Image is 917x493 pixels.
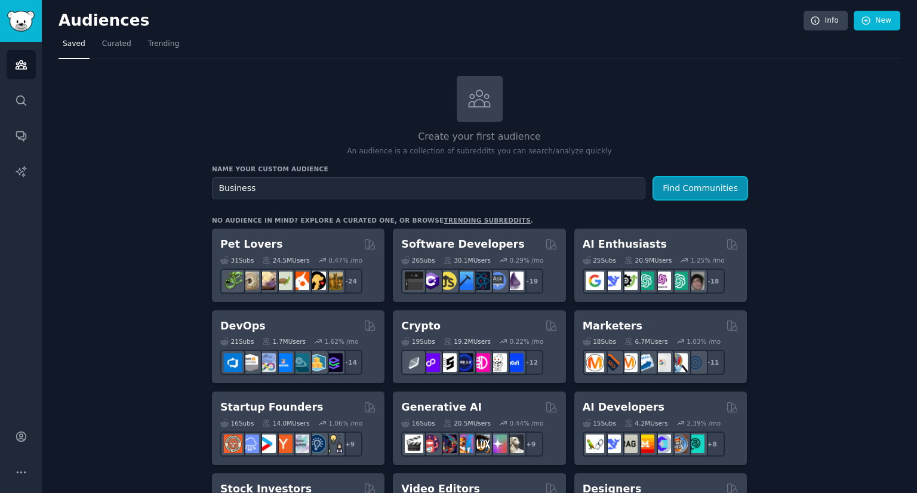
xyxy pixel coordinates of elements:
div: + 9 [337,432,362,457]
div: + 18 [700,269,725,294]
div: No audience in mind? Explore a curated one, or browse . [212,216,533,224]
img: indiehackers [291,435,309,453]
div: 24.5M Users [262,256,309,264]
h2: Software Developers [401,237,524,252]
img: PlatformEngineers [324,353,343,372]
div: 18 Sub s [583,337,616,346]
img: reactnative [472,272,490,290]
img: AIDevelopersSociety [686,435,704,453]
a: Curated [98,35,136,59]
input: Pick a short name, like "Digital Marketers" or "Movie-Goers" [212,177,645,199]
a: trending subreddits [444,217,530,224]
div: + 12 [518,350,543,375]
img: Entrepreneurship [307,435,326,453]
img: OnlineMarketing [686,353,704,372]
img: chatgpt_promptDesign [636,272,654,290]
img: bigseo [602,353,621,372]
img: learnjavascript [438,272,457,290]
img: software [405,272,423,290]
img: cockatiel [291,272,309,290]
img: SaaS [241,435,259,453]
div: 21 Sub s [220,337,254,346]
h2: Pet Lovers [220,237,283,252]
img: startup [257,435,276,453]
div: 20.5M Users [444,419,491,427]
span: Saved [63,39,85,50]
img: AskMarketing [619,353,638,372]
img: defi_ [505,353,524,372]
span: Curated [102,39,131,50]
a: Saved [59,35,90,59]
img: GummySearch logo [7,11,35,32]
h2: DevOps [220,319,266,334]
img: DeepSeek [602,435,621,453]
div: 19 Sub s [401,337,435,346]
h2: Startup Founders [220,400,323,415]
div: + 24 [337,269,362,294]
div: 15 Sub s [583,419,616,427]
div: 31 Sub s [220,256,254,264]
img: ballpython [241,272,259,290]
img: MarketingResearch [669,353,688,372]
img: 0xPolygon [421,353,440,372]
div: + 11 [700,350,725,375]
img: csharp [421,272,440,290]
img: llmops [669,435,688,453]
div: 14.0M Users [262,419,309,427]
img: GoogleGeminiAI [586,272,604,290]
img: MistralAI [636,435,654,453]
img: web3 [455,353,473,372]
div: 25 Sub s [583,256,616,264]
div: 0.29 % /mo [510,256,544,264]
img: elixir [505,272,524,290]
div: + 9 [518,432,543,457]
img: chatgpt_prompts_ [669,272,688,290]
img: FluxAI [472,435,490,453]
img: aws_cdk [307,353,326,372]
img: leopardgeckos [257,272,276,290]
div: + 14 [337,350,362,375]
img: dogbreed [324,272,343,290]
div: 0.22 % /mo [510,337,544,346]
img: AItoolsCatalog [619,272,638,290]
img: dalle2 [421,435,440,453]
img: aivideo [405,435,423,453]
img: AskComputerScience [488,272,507,290]
img: Emailmarketing [636,353,654,372]
div: 30.1M Users [444,256,491,264]
img: Rag [619,435,638,453]
img: PetAdvice [307,272,326,290]
div: 2.39 % /mo [687,419,721,427]
img: azuredevops [224,353,242,372]
div: 1.62 % /mo [325,337,359,346]
div: 1.25 % /mo [691,256,725,264]
h2: Marketers [583,319,642,334]
div: 1.06 % /mo [328,419,362,427]
img: platformengineering [291,353,309,372]
img: ethfinance [405,353,423,372]
h3: Name your custom audience [212,165,747,173]
div: 16 Sub s [401,419,435,427]
img: turtle [274,272,293,290]
div: 26 Sub s [401,256,435,264]
img: googleads [653,353,671,372]
div: 6.7M Users [624,337,668,346]
h2: Crypto [401,319,441,334]
h2: Create your first audience [212,130,747,144]
img: defiblockchain [472,353,490,372]
div: 19.2M Users [444,337,491,346]
img: ycombinator [274,435,293,453]
img: EntrepreneurRideAlong [224,435,242,453]
img: LangChain [586,435,604,453]
img: DevOpsLinks [274,353,293,372]
img: herpetology [224,272,242,290]
img: ethstaker [438,353,457,372]
p: An audience is a collection of subreddits you can search/analyze quickly [212,146,747,157]
img: deepdream [438,435,457,453]
h2: Audiences [59,11,804,30]
a: New [854,11,900,31]
div: 1.7M Users [262,337,306,346]
span: Trending [148,39,179,50]
div: + 19 [518,269,543,294]
div: 20.9M Users [624,256,672,264]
